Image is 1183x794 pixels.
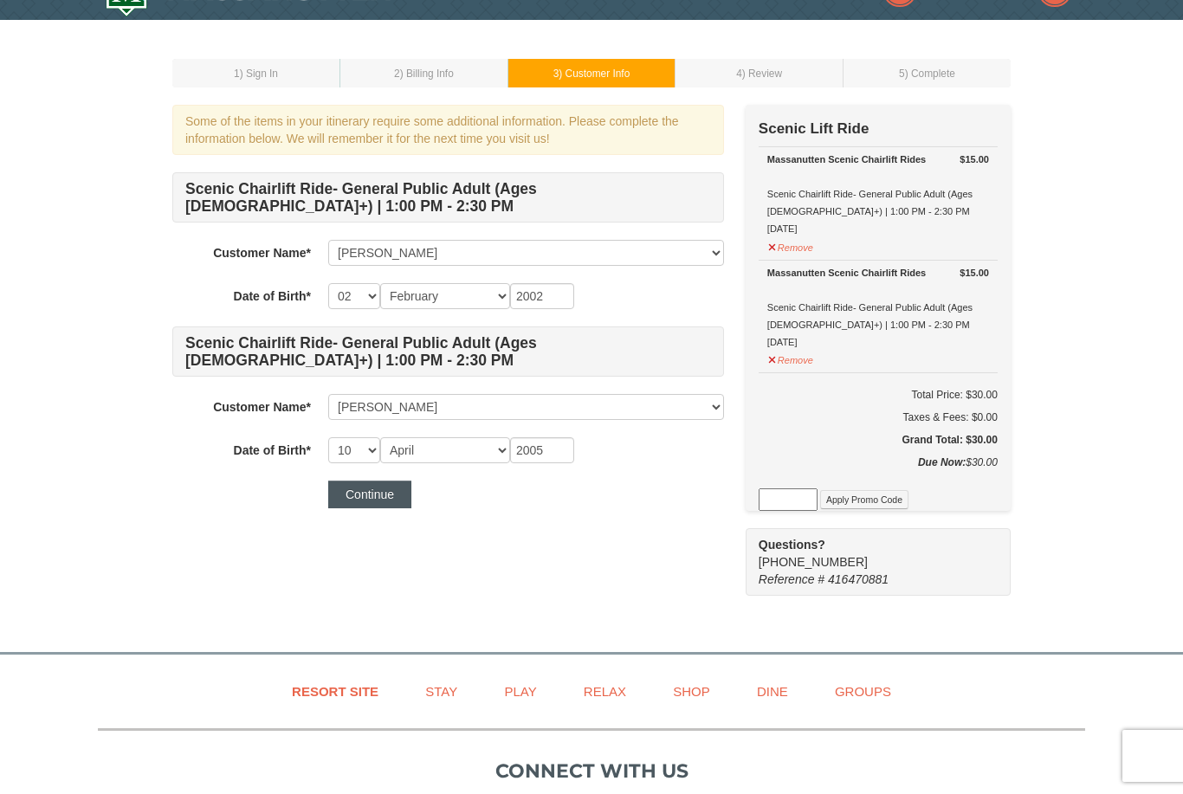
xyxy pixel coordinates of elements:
strong: Customer Name* [213,246,311,260]
strong: $15.00 [960,151,989,168]
a: Play [482,672,558,711]
strong: Scenic Lift Ride [759,120,869,137]
span: [PHONE_NUMBER] [759,536,979,569]
small: 1 [234,68,278,80]
a: Groups [813,672,913,711]
div: Massanutten Scenic Chairlift Rides [767,151,989,168]
h4: Scenic Chairlift Ride- General Public Adult (Ages [DEMOGRAPHIC_DATA]+) | 1:00 PM - 2:30 PM [172,172,724,223]
strong: Date of Birth* [234,443,311,457]
span: ) Review [742,68,782,80]
p: Connect with us [98,757,1085,785]
span: ) Complete [905,68,955,80]
a: Stay [404,672,479,711]
button: Remove [767,347,814,369]
div: Taxes & Fees: $0.00 [759,409,998,426]
div: Scenic Chairlift Ride- General Public Adult (Ages [DEMOGRAPHIC_DATA]+) | 1:00 PM - 2:30 PM [DATE] [767,151,989,237]
div: Scenic Chairlift Ride- General Public Adult (Ages [DEMOGRAPHIC_DATA]+) | 1:00 PM - 2:30 PM [DATE] [767,264,989,351]
a: Shop [651,672,732,711]
button: Continue [328,481,411,508]
strong: $15.00 [960,264,989,281]
span: ) Customer Info [559,68,630,80]
strong: Questions? [759,538,825,552]
small: 3 [553,68,630,80]
a: Resort Site [270,672,400,711]
button: Remove [767,235,814,256]
input: YYYY [510,437,574,463]
small: 2 [394,68,454,80]
small: 4 [736,68,782,80]
div: Massanutten Scenic Chairlift Rides [767,264,989,281]
input: YYYY [510,283,574,309]
span: ) Billing Info [400,68,454,80]
h5: Grand Total: $30.00 [759,431,998,449]
strong: Customer Name* [213,400,311,414]
span: Reference # [759,572,824,586]
span: 416470881 [828,572,889,586]
button: Apply Promo Code [820,490,908,509]
a: Relax [562,672,648,711]
div: $30.00 [759,454,998,488]
strong: Due Now: [918,456,966,468]
a: Dine [735,672,810,711]
strong: Date of Birth* [234,289,311,303]
h6: Total Price: $30.00 [759,386,998,403]
span: ) Sign In [240,68,278,80]
small: 5 [899,68,955,80]
h4: Scenic Chairlift Ride- General Public Adult (Ages [DEMOGRAPHIC_DATA]+) | 1:00 PM - 2:30 PM [172,326,724,377]
div: Some of the items in your itinerary require some additional information. Please complete the info... [172,105,724,155]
